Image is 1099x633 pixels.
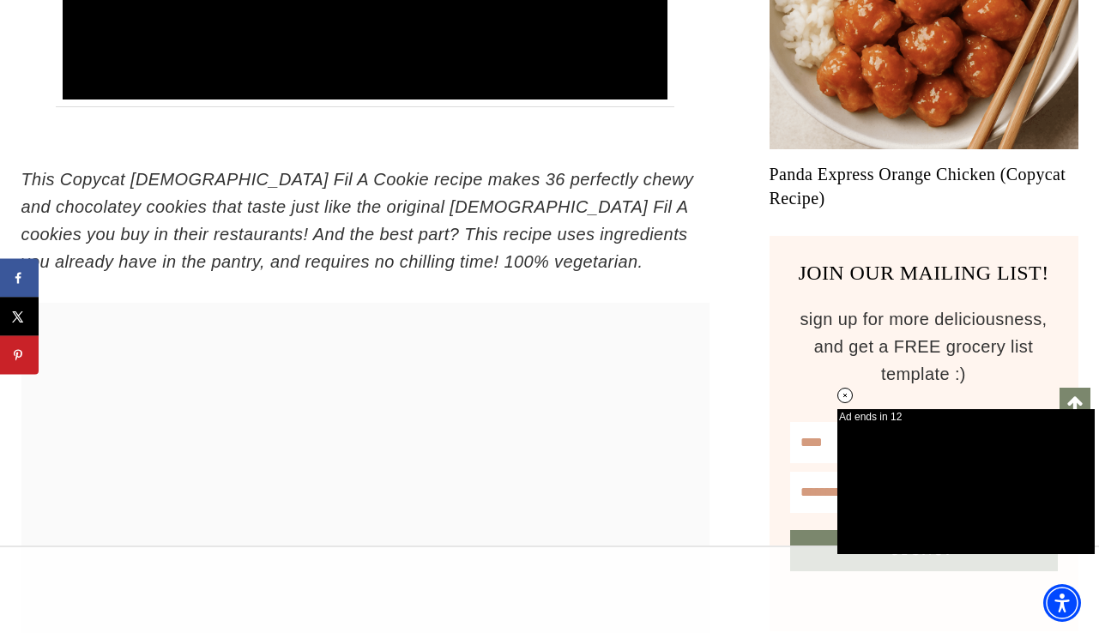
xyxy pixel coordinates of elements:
button: Signup [790,530,1058,571]
h3: JOIN OUR MAILING LIST! [790,257,1058,288]
a: Scroll to top [1060,388,1090,419]
p: sign up for more deliciousness, and get a FREE grocery list template :) [790,305,1058,388]
div: Accessibility Menu [1043,584,1081,622]
a: Panda Express Orange Chicken (Copycat Recipe) [770,162,1078,210]
em: This Copycat [DEMOGRAPHIC_DATA] Fil A Cookie recipe makes 36 perfectly chewy and chocolatey cooki... [21,170,694,271]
